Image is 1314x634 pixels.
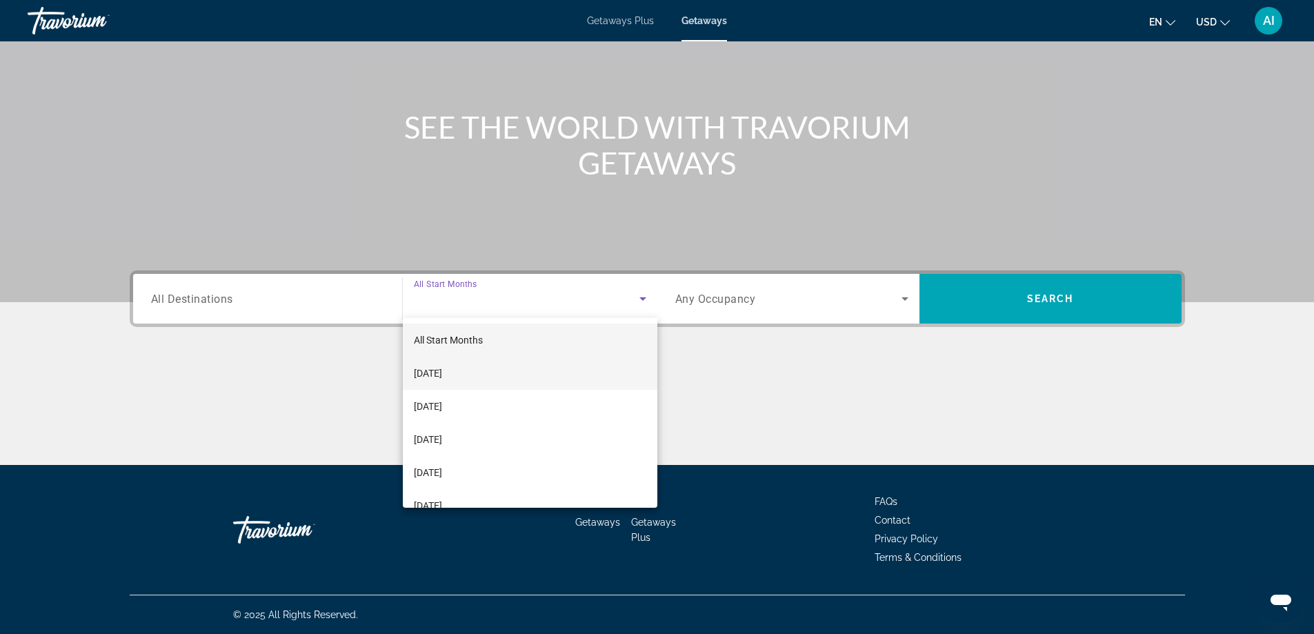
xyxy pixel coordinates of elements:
[414,335,483,346] span: All Start Months
[414,431,442,448] span: [DATE]
[1259,579,1303,623] iframe: Button to launch messaging window
[414,497,442,514] span: [DATE]
[414,464,442,481] span: [DATE]
[414,365,442,382] span: [DATE]
[414,398,442,415] span: [DATE]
